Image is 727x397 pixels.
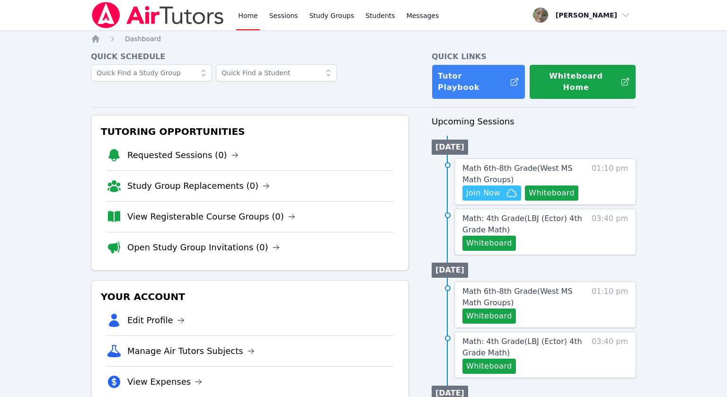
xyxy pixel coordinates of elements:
[592,163,628,201] span: 01:10 pm
[127,179,270,193] a: Study Group Replacements (0)
[592,286,628,324] span: 01:10 pm
[127,210,295,223] a: View Registerable Course Groups (0)
[462,164,573,184] span: Math 6th-8th Grade ( West MS Math Groups )
[462,213,587,236] a: Math: 4th Grade(LBJ (Ector) 4th Grade Math)
[91,2,225,28] img: Air Tutors
[91,51,409,62] h4: Quick Schedule
[91,64,212,81] input: Quick Find a Study Group
[592,336,628,374] span: 03:40 pm
[592,213,628,251] span: 03:40 pm
[462,185,521,201] button: Join Now
[127,149,239,162] a: Requested Sessions (0)
[525,185,578,201] button: Whiteboard
[125,35,161,43] span: Dashboard
[462,214,582,234] span: Math: 4th Grade ( LBJ (Ector) 4th Grade Math )
[216,64,337,81] input: Quick Find a Student
[462,359,516,374] button: Whiteboard
[462,336,587,359] a: Math: 4th Grade(LBJ (Ector) 4th Grade Math)
[432,115,636,128] h3: Upcoming Sessions
[99,288,401,305] h3: Your Account
[432,140,468,155] li: [DATE]
[127,344,255,358] a: Manage Air Tutors Subjects
[125,34,161,44] a: Dashboard
[432,64,525,99] a: Tutor Playbook
[462,163,587,185] a: Math 6th-8th Grade(West MS Math Groups)
[466,187,500,199] span: Join Now
[462,236,516,251] button: Whiteboard
[432,51,636,62] h4: Quick Links
[127,314,185,327] a: Edit Profile
[91,34,636,44] nav: Breadcrumb
[407,11,439,20] span: Messages
[529,64,636,99] button: Whiteboard Home
[432,263,468,278] li: [DATE]
[99,123,401,140] h3: Tutoring Opportunities
[127,241,280,254] a: Open Study Group Invitations (0)
[462,309,516,324] button: Whiteboard
[462,337,582,357] span: Math: 4th Grade ( LBJ (Ector) 4th Grade Math )
[462,286,587,309] a: Math 6th-8th Grade(West MS Math Groups)
[462,287,573,307] span: Math 6th-8th Grade ( West MS Math Groups )
[127,375,202,388] a: View Expenses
